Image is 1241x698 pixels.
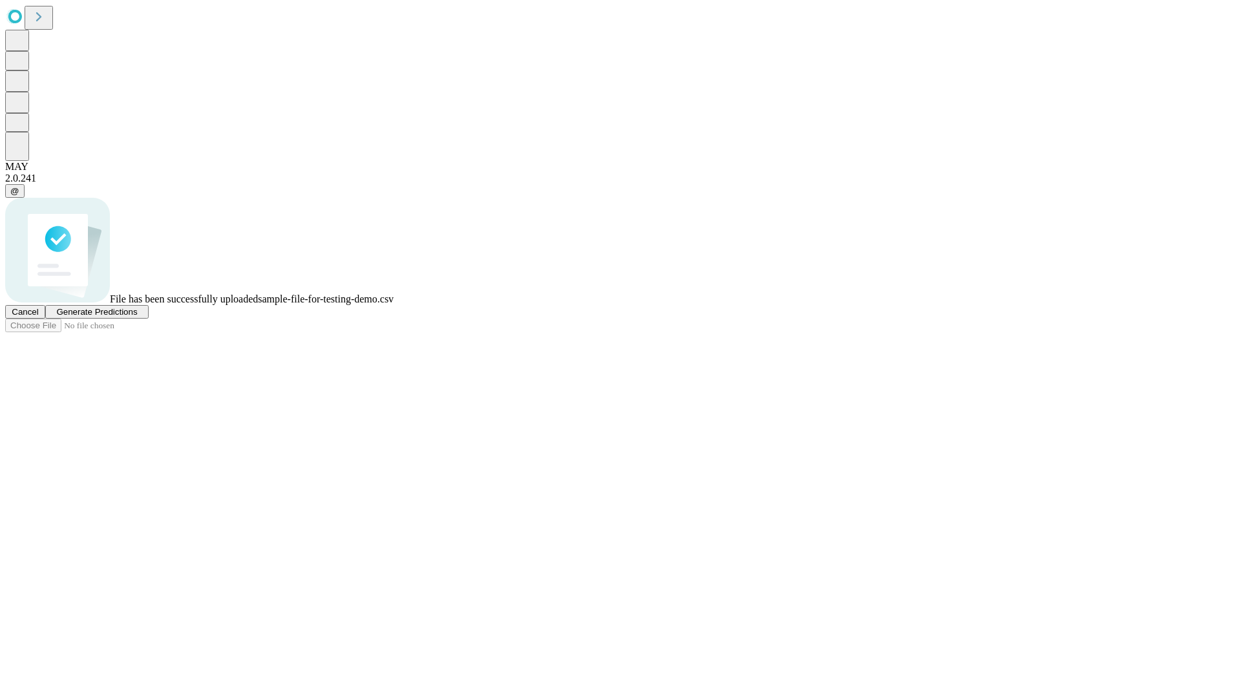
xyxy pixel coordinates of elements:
span: sample-file-for-testing-demo.csv [258,293,394,304]
div: MAY [5,161,1236,173]
span: @ [10,186,19,196]
button: Cancel [5,305,45,319]
button: Generate Predictions [45,305,149,319]
span: File has been successfully uploaded [110,293,258,304]
span: Generate Predictions [56,307,137,317]
span: Cancel [12,307,39,317]
div: 2.0.241 [5,173,1236,184]
button: @ [5,184,25,198]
